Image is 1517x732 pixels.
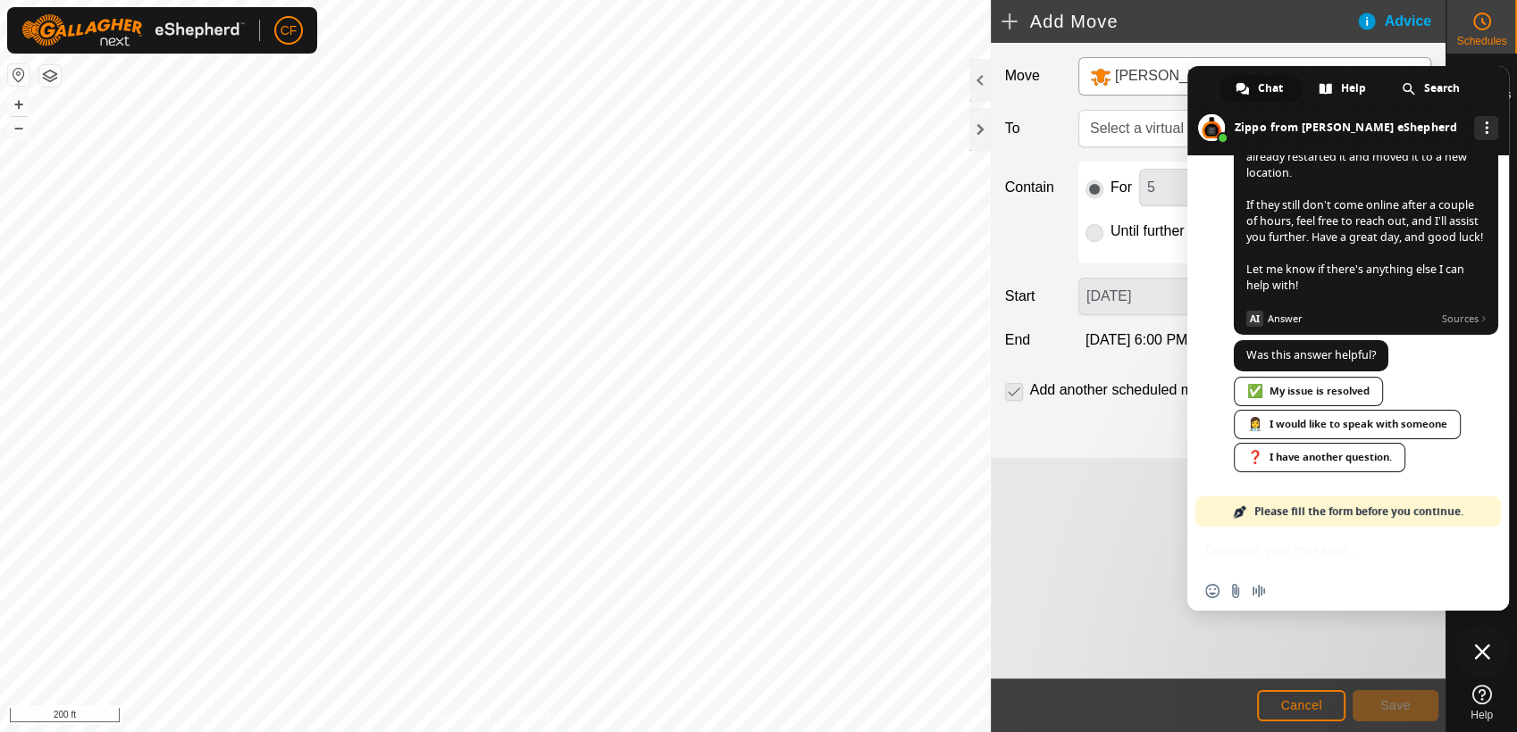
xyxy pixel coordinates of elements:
label: To [998,110,1071,147]
button: – [8,117,29,138]
span: Select a virtual paddock [1083,111,1391,146]
span: angus cows [1083,58,1391,95]
div: Advice [1356,11,1446,32]
div: Chat [1219,75,1301,102]
span: Cancel [1280,698,1322,712]
div: Help [1303,75,1384,102]
label: End [998,329,1071,351]
span: 👩‍⚕️ [1247,417,1263,431]
button: Reset Map [8,64,29,86]
a: Help [1446,678,1517,728]
span: Help [1341,75,1366,102]
div: I would like to speak with someone [1234,410,1461,439]
div: More channels [1474,116,1498,140]
span: ❓ [1247,450,1263,464]
img: Gallagher Logo [21,14,245,46]
h2: Add Move [1002,11,1356,32]
div: Close chat [1455,625,1509,678]
span: Schedules [1456,36,1506,46]
div: Search [1386,75,1478,102]
a: Contact Us [513,709,566,725]
label: Until further notice [1111,224,1227,238]
button: Cancel [1257,690,1345,721]
span: Audio message [1252,584,1266,598]
span: [PERSON_NAME] (20) [1115,68,1261,83]
label: Add another scheduled move [1030,383,1216,397]
span: Answer [1268,311,1435,327]
span: Sources [1442,311,1487,327]
label: Contain [998,177,1071,198]
span: Insert an emoji [1205,584,1219,598]
span: Please fill the form before you continue. [1254,496,1463,527]
span: CF [281,21,298,40]
span: AI [1246,311,1263,327]
span: Was this answer helpful? [1246,347,1376,362]
div: dropdown trigger [1391,58,1427,95]
label: Move [998,57,1071,96]
div: I have another question. [1234,443,1405,472]
button: Save [1353,690,1438,721]
a: Privacy Policy [424,709,491,725]
button: Map Layers [39,65,61,87]
label: For [1111,180,1132,195]
div: My issue is resolved [1234,377,1383,406]
span: Send a file [1228,584,1243,598]
span: Save [1380,698,1411,712]
span: Help [1471,710,1493,720]
label: Start [998,286,1071,307]
span: Chat [1258,75,1283,102]
button: + [8,94,29,115]
span: [DATE] 6:00 PM [1085,332,1187,347]
span: ✅ [1247,384,1263,398]
span: Search [1424,75,1460,102]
